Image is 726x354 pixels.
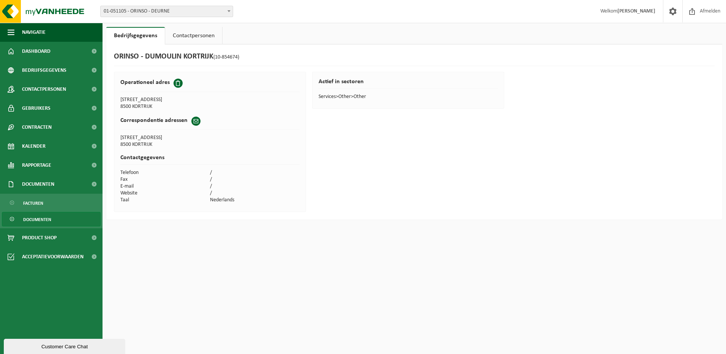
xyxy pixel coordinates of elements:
[22,80,66,99] span: Contactpersonen
[210,190,300,197] td: /
[114,52,239,62] h1: ORINSO - DUMOULIN KORTRIJK
[120,141,300,148] td: 8500 KORTRIJK
[100,6,233,17] span: 01-051105 - ORINSO - DEURNE
[22,42,51,61] span: Dashboard
[120,134,300,141] td: [STREET_ADDRESS]
[106,27,165,44] a: Bedrijfsgegevens
[22,118,52,137] span: Contracten
[210,169,300,176] td: /
[120,197,210,204] td: Taal
[120,155,300,165] h2: Contactgegevens
[210,183,300,190] td: /
[120,79,170,86] h2: Operationeel adres
[120,190,210,197] td: Website
[22,23,46,42] span: Navigatie
[101,6,233,17] span: 01-051105 - ORINSO - DEURNE
[617,8,655,14] strong: [PERSON_NAME]
[22,61,66,80] span: Bedrijfsgegevens
[213,54,239,60] span: (10-854674)
[210,197,300,204] td: Nederlands
[22,247,84,266] span: Acceptatievoorwaarden
[120,117,188,124] h2: Correspondentie adressen
[120,96,210,103] td: [STREET_ADDRESS]
[165,27,222,44] a: Contactpersonen
[319,93,498,100] td: Services>Other>Other
[23,212,51,227] span: Documenten
[23,196,43,210] span: Facturen
[22,99,51,118] span: Gebruikers
[22,175,54,194] span: Documenten
[120,169,210,176] td: Telefoon
[2,196,101,210] a: Facturen
[22,228,57,247] span: Product Shop
[120,176,210,183] td: Fax
[4,337,127,354] iframe: chat widget
[210,176,300,183] td: /
[120,183,210,190] td: E-mail
[319,79,498,89] h2: Actief in sectoren
[22,137,46,156] span: Kalender
[2,212,101,226] a: Documenten
[22,156,51,175] span: Rapportage
[120,103,210,110] td: 8500 KORTRIJK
